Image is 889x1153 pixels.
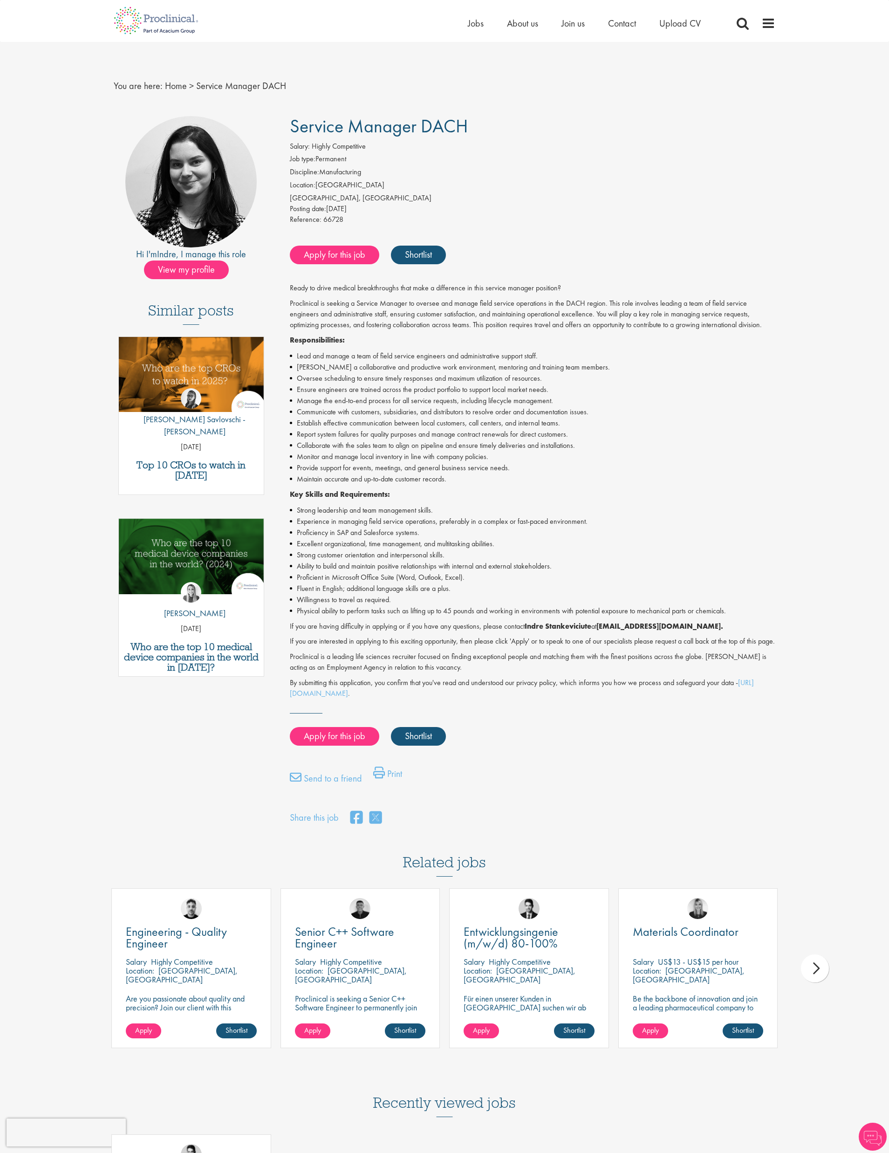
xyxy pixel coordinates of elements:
a: Apply [126,1023,161,1038]
li: Communicate with customers, subsidiaries, and distributors to resolve order and documentation iss... [290,406,776,418]
li: Oversee scheduling to ensure timely responses and maximum utilization of resources. [290,373,776,384]
li: Proficiency in SAP and Salesforce systems. [290,527,776,538]
a: share on facebook [350,808,362,828]
p: Highly Competitive [151,956,213,967]
img: Hannah Burke [181,582,201,603]
a: Join us [561,17,585,29]
label: Job type: [290,154,315,165]
p: Are you passionate about quality and precision? Join our client with this engineering role and he... [126,994,257,1029]
a: Indre [157,248,176,260]
span: Apply [642,1025,659,1035]
li: Experience in managing field service operations, preferably in a complex or fast-paced environment. [290,516,776,527]
img: Top 10 CROs 2025 | Proclinical [119,337,264,412]
li: Excellent organizational, time management, and multitasking abilities. [290,538,776,549]
label: Discipline: [290,167,319,178]
span: Salary [126,956,147,967]
li: Permanent [290,154,776,167]
a: Shortlist [723,1023,763,1038]
li: Monitor and manage local inventory in line with company policies. [290,451,776,462]
a: Apply for this job [290,246,379,264]
span: Location: [126,965,154,976]
li: Maintain accurate and up-to-date customer records. [290,474,776,485]
span: Apply [304,1025,321,1035]
p: [PERSON_NAME] [157,607,226,619]
li: [PERSON_NAME] a collaborative and productive work environment, mentoring and training team members. [290,362,776,373]
li: Establish effective communication between local customers, call centers, and internal teams. [290,418,776,429]
img: Chatbot [859,1123,887,1151]
strong: Indre Stankeviciute [525,621,591,631]
p: If you are having difficulty in applying or if you have any questions, please contact at [290,621,776,632]
span: Upload CV [659,17,701,29]
p: By submitting this application, you confirm that you've read and understood our privacy policy, w... [290,678,776,699]
a: Link to a post [119,337,264,419]
a: Hannah Burke [PERSON_NAME] [157,582,226,624]
p: Highly Competitive [320,956,382,967]
span: Entwicklungsingenie (m/w/d) 80-100% [464,924,558,951]
img: imeage of recruiter Indre Stankeviciute [125,116,257,247]
a: Shortlist [216,1023,257,1038]
li: [GEOGRAPHIC_DATA] [290,180,776,193]
span: Engineering - Quality Engineer [126,924,227,951]
span: Service Manager DACH [196,80,286,92]
a: Engineering - Quality Engineer [126,926,257,949]
li: Physical ability to perform tasks such as lifting up to 45 pounds and working in environments wit... [290,605,776,617]
li: Report system failures for quality purposes and manage contract renewals for direct customers. [290,429,776,440]
a: Christian Andersen [349,898,370,919]
a: share on twitter [369,808,382,828]
div: next [801,954,829,982]
li: Lead and manage a team of field service engineers and administrative support staff. [290,350,776,362]
strong: [EMAIL_ADDRESS][DOMAIN_NAME]. [596,621,723,631]
a: Entwicklungsingenie (m/w/d) 80-100% [464,926,595,949]
span: Location: [633,965,661,976]
label: Reference: [290,214,321,225]
a: Senior C++ Software Engineer [295,926,426,949]
p: [GEOGRAPHIC_DATA], [GEOGRAPHIC_DATA] [464,965,575,985]
p: Proclinical is a leading life sciences recruiter focused on finding exceptional people and matchi... [290,652,776,673]
span: Salary [464,956,485,967]
li: Provide support for events, meetings, and general business service needs. [290,462,776,474]
a: About us [507,17,538,29]
img: Thomas Wenig [519,898,540,919]
span: 66728 [323,214,343,224]
span: Posting date: [290,204,326,213]
p: Proclinical is seeking a Senior C++ Software Engineer to permanently join their dynamic team in [... [295,994,426,1029]
img: Top 10 Medical Device Companies 2024 [119,519,264,594]
a: Print [373,767,402,785]
a: Shortlist [391,246,446,264]
li: Strong leadership and team management skills. [290,505,776,516]
li: Ability to build and maintain positive relationships with internal and external stakeholders. [290,561,776,572]
p: If you are interested in applying to this exciting opportunity, then please click 'Apply' or to s... [290,636,776,647]
span: > [189,80,194,92]
strong: Responsibilities: [290,335,345,345]
p: [PERSON_NAME] Savlovschi - [PERSON_NAME] [119,413,264,437]
h3: Similar posts [148,302,234,325]
p: [DATE] [119,624,264,634]
a: Top 10 CROs to watch in [DATE] [123,460,259,480]
a: Shortlist [391,727,446,746]
span: Senior C++ Software Engineer [295,924,394,951]
a: Materials Coordinator [633,926,764,938]
a: [URL][DOMAIN_NAME] [290,678,754,698]
span: Service Manager DACH [290,114,468,138]
iframe: reCAPTCHA [7,1119,126,1146]
a: Dean Fisher [181,898,202,919]
span: Location: [295,965,323,976]
a: Apply [633,1023,668,1038]
span: View my profile [144,261,229,279]
a: Apply for this job [290,727,379,746]
p: Proclinical is seeking a Service Manager to oversee and manage field service operations in the DA... [290,298,776,330]
li: Strong customer orientation and interpersonal skills. [290,549,776,561]
span: Apply [473,1025,490,1035]
p: [GEOGRAPHIC_DATA], [GEOGRAPHIC_DATA] [633,965,745,985]
div: Hi I'm , I manage this role [114,247,269,261]
li: Fluent in English; additional language skills are a plus. [290,583,776,594]
div: Job description [290,283,776,699]
a: breadcrumb link [165,80,187,92]
li: Collaborate with the sales team to align on pipeline and ensure timely deliveries and installations. [290,440,776,451]
a: Shortlist [385,1023,425,1038]
strong: Key Skills and Requirements: [290,489,390,499]
span: You are here: [114,80,163,92]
